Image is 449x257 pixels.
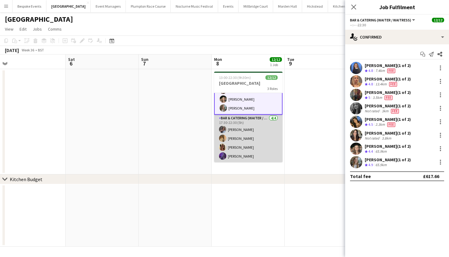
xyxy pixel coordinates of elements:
[33,26,42,32] span: Jobs
[365,76,411,82] div: [PERSON_NAME] (1 of 2)
[388,82,398,87] div: Crew has different fees then in role
[386,122,396,127] div: Crew has different fees then in role
[239,0,273,12] button: Millbridge Court
[391,109,399,114] span: Fee
[267,86,278,91] span: 3 Roles
[270,57,282,62] span: 12/12
[214,80,283,86] h3: [GEOGRAPHIC_DATA]
[368,122,373,127] span: 4.5
[140,60,148,67] span: 7
[46,0,91,12] button: [GEOGRAPHIC_DATA]
[387,69,395,73] span: Fee
[213,60,222,67] span: 8
[141,57,148,62] span: Sun
[390,109,400,114] div: Crew has different fees then in role
[328,0,350,12] button: Kitchen
[20,26,27,32] span: Edit
[365,63,411,68] div: [PERSON_NAME] (1 of 2)
[2,25,16,33] a: View
[302,0,328,12] button: Hickstead
[350,18,416,22] button: Bar & Catering (Waiter / waitress)
[387,122,395,127] span: Fee
[5,26,13,32] span: View
[48,26,62,32] span: Comms
[383,95,394,100] div: Crew has different fees then in role
[365,90,411,95] div: [PERSON_NAME] (1 of 2)
[368,149,373,154] span: 4.4
[46,25,64,33] a: Comms
[218,0,239,12] button: Events
[423,173,439,179] div: £617.66
[270,62,282,67] div: 1 Job
[30,25,44,33] a: Jobs
[286,60,294,67] span: 9
[214,72,283,162] app-job-card: 13:00-22:30 (9h30m)12/12[GEOGRAPHIC_DATA]3 Roles[PERSON_NAME][PERSON_NAME][PERSON_NAME][PERSON_NA...
[371,95,383,100] div: 3.5km
[5,47,19,53] div: [DATE]
[13,0,46,12] button: Bespoke Events
[365,103,411,109] div: [PERSON_NAME] (1 of 2)
[219,75,251,80] span: 13:00-22:30 (9h30m)
[287,57,294,62] span: Tue
[67,60,75,67] span: 6
[126,0,171,12] button: Plumpton Race Course
[273,0,302,12] button: Morden Hall
[171,0,218,12] button: Nocturne Music Festival
[214,57,222,62] span: Mon
[68,57,75,62] span: Sat
[350,23,444,27] div: --:-- -22:30
[368,68,373,73] span: 4.8
[365,136,381,140] div: Not rated
[5,15,73,24] h1: [GEOGRAPHIC_DATA]
[386,68,396,73] div: Crew has different fees then in role
[374,68,386,73] div: 7.4km
[381,109,390,114] div: 3km
[350,173,371,179] div: Total fee
[385,95,392,100] span: Fee
[432,18,444,22] span: 12/12
[374,122,386,127] div: 2.3km
[365,130,411,136] div: [PERSON_NAME] (1 of 2)
[91,0,126,12] button: Event Managers
[389,82,397,87] span: Fee
[350,18,411,22] span: Bar & Catering (Waiter / waitress)
[265,75,278,80] span: 12/12
[20,48,35,52] span: Week 36
[374,162,388,168] div: 65.9km
[365,117,411,122] div: [PERSON_NAME] (1 of 2)
[368,162,373,167] span: 4.9
[345,30,449,44] div: Confirmed
[368,95,370,100] span: 5
[374,82,388,87] div: 13.4km
[38,48,44,52] div: BST
[368,82,373,86] span: 4.8
[365,157,411,162] div: [PERSON_NAME] (1 of 2)
[374,149,388,154] div: 65.9km
[365,109,381,114] div: Not rated
[365,143,411,149] div: [PERSON_NAME] (1 of 2)
[10,176,42,182] div: Kitchen Budget
[381,136,392,140] div: 3.8km
[345,3,449,11] h3: Job Fulfilment
[17,25,29,33] a: Edit
[214,115,283,162] app-card-role: Bar & Catering (Waiter / waitress)4/417:30-22:30 (5h)[PERSON_NAME][PERSON_NAME][PERSON_NAME][PERS...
